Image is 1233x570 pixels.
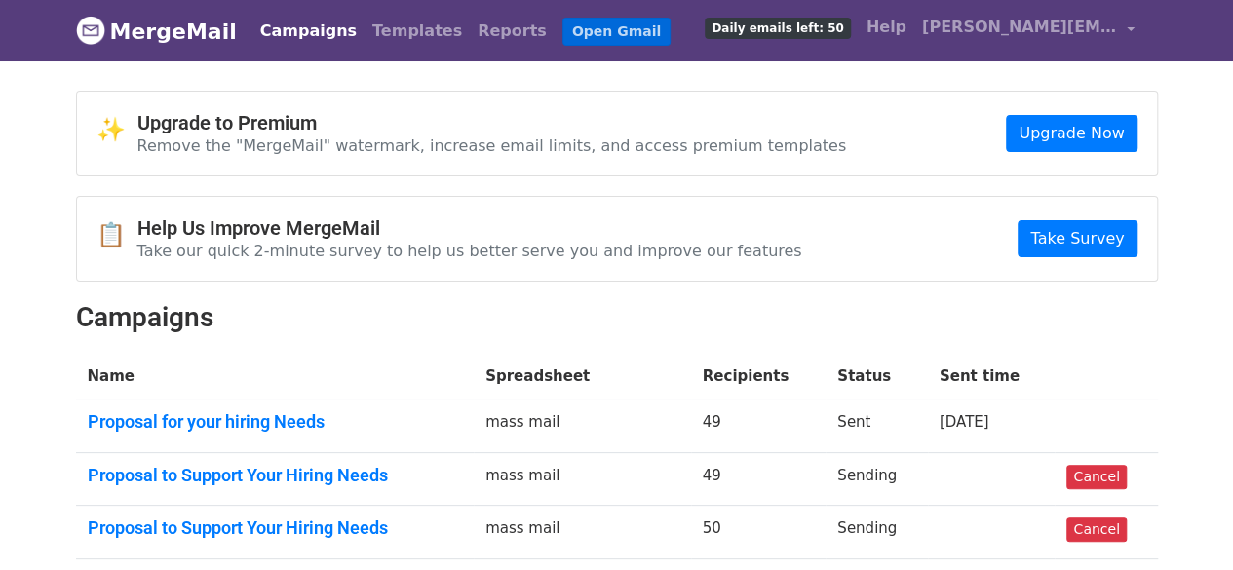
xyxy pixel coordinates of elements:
span: Daily emails left: 50 [705,18,850,39]
span: 📋 [96,221,137,249]
h2: Campaigns [76,301,1158,334]
a: Campaigns [252,12,365,51]
iframe: Chat Widget [1136,476,1233,570]
th: Name [76,354,475,399]
a: Take Survey [1018,220,1137,257]
a: Daily emails left: 50 [697,8,858,47]
h4: Upgrade to Premium [137,111,847,134]
td: Sending [826,452,928,506]
a: Proposal to Support Your Hiring Needs [88,465,463,486]
a: Cancel [1066,465,1126,489]
td: mass mail [474,506,691,559]
a: [DATE] [940,413,989,431]
p: Remove the "MergeMail" watermark, increase email limits, and access premium templates [137,135,847,156]
a: Proposal for your hiring Needs [88,411,463,433]
a: [PERSON_NAME][EMAIL_ADDRESS][DOMAIN_NAME] [914,8,1142,54]
a: Proposal to Support Your Hiring Needs [88,517,463,539]
span: ✨ [96,116,137,144]
td: Sent [826,399,928,453]
span: [PERSON_NAME][EMAIL_ADDRESS][DOMAIN_NAME] [922,16,1117,39]
th: Sent time [928,354,1056,399]
p: Take our quick 2-minute survey to help us better serve you and improve our features [137,241,802,261]
td: Sending [826,506,928,559]
th: Status [826,354,928,399]
a: MergeMail [76,11,237,52]
td: mass mail [474,452,691,506]
a: Open Gmail [562,18,671,46]
a: Templates [365,12,470,51]
td: 50 [691,506,827,559]
th: Recipients [691,354,827,399]
img: MergeMail logo [76,16,105,45]
td: 49 [691,452,827,506]
a: Cancel [1066,517,1126,542]
th: Spreadsheet [474,354,691,399]
td: 49 [691,399,827,453]
a: Reports [470,12,555,51]
h4: Help Us Improve MergeMail [137,216,802,240]
td: mass mail [474,399,691,453]
a: Help [859,8,914,47]
a: Upgrade Now [1006,115,1137,152]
